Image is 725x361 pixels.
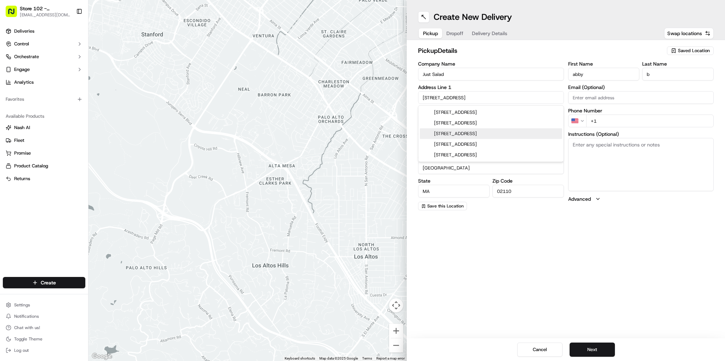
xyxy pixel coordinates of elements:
[70,120,86,126] span: Pylon
[420,118,562,128] div: [STREET_ADDRESS]
[24,68,116,75] div: Start new chat
[14,163,48,169] span: Product Catalog
[3,277,85,288] button: Create
[90,352,114,361] img: Google
[3,3,73,20] button: Store 102 - [GEOGRAPHIC_DATA] (Just Salad)[EMAIL_ADDRESS][DOMAIN_NAME]
[24,75,90,80] div: We're available if you need us!
[418,91,564,104] input: Enter address
[6,150,82,156] a: Promise
[14,336,42,342] span: Toggle Theme
[492,178,564,183] label: Zip Code
[423,30,438,37] span: Pickup
[14,325,40,331] span: Chat with us!
[389,324,403,338] button: Zoom in
[14,176,30,182] span: Returns
[3,135,85,146] button: Fleet
[6,163,82,169] a: Product Catalog
[667,30,702,37] span: Swap locations
[570,343,615,357] button: Next
[667,46,714,56] button: Saved Location
[420,107,562,118] div: [STREET_ADDRESS]
[14,54,39,60] span: Orchestrate
[418,46,663,56] h2: pickup Details
[420,150,562,160] div: [STREET_ADDRESS]
[14,348,29,353] span: Log out
[14,28,34,34] span: Deliveries
[389,338,403,352] button: Zoom out
[14,79,34,85] span: Analytics
[7,28,129,40] p: Welcome 👋
[389,298,403,312] button: Map camera controls
[418,185,490,198] input: Enter state
[90,352,114,361] a: Open this area in Google Maps (opens a new window)
[568,91,714,104] input: Enter email address
[6,176,82,182] a: Returns
[418,61,564,66] label: Company Name
[3,160,85,172] button: Product Catalog
[285,356,315,361] button: Keyboard shortcuts
[568,195,591,202] label: Advanced
[568,85,714,90] label: Email (Optional)
[3,148,85,159] button: Promise
[664,28,714,39] button: Swap locations
[568,68,640,80] input: Enter first name
[376,356,405,360] a: Report a map error
[57,100,116,113] a: 💻API Documentation
[20,12,70,18] button: [EMAIL_ADDRESS][DOMAIN_NAME]
[642,61,714,66] label: Last Name
[3,94,85,105] div: Favorites
[4,100,57,113] a: 📗Knowledge Base
[67,103,114,110] span: API Documentation
[418,178,490,183] label: State
[14,41,29,47] span: Control
[492,185,564,198] input: Enter zip code
[7,68,20,80] img: 1736555255976-a54dd68f-1ca7-489b-9aae-adbdc363a1c4
[568,195,714,202] button: Advanced
[14,124,30,131] span: Nash AI
[6,124,82,131] a: Nash AI
[6,137,82,144] a: Fleet
[7,7,21,21] img: Nash
[418,105,564,162] div: Suggestions
[427,203,464,209] span: Save this Location
[517,343,563,357] button: Cancel
[586,115,714,127] input: Enter phone number
[678,48,710,54] span: Saved Location
[3,122,85,133] button: Nash AI
[41,279,56,286] span: Create
[50,120,86,126] a: Powered byPylon
[319,356,358,360] span: Map data ©2025 Google
[568,61,640,66] label: First Name
[18,46,127,53] input: Got a question? Start typing here...
[3,26,85,37] a: Deliveries
[14,150,31,156] span: Promise
[14,313,39,319] span: Notifications
[420,139,562,150] div: [STREET_ADDRESS]
[7,104,13,109] div: 📗
[3,300,85,310] button: Settings
[3,111,85,122] div: Available Products
[14,66,30,73] span: Engage
[14,103,54,110] span: Knowledge Base
[14,137,24,144] span: Fleet
[434,11,512,23] h1: Create New Delivery
[568,132,714,137] label: Instructions (Optional)
[642,68,714,80] input: Enter last name
[568,108,714,113] label: Phone Number
[3,311,85,321] button: Notifications
[3,38,85,50] button: Control
[3,77,85,88] a: Analytics
[3,334,85,344] button: Toggle Theme
[418,68,564,80] input: Enter company name
[3,51,85,62] button: Orchestrate
[3,173,85,184] button: Returns
[362,356,372,360] a: Terms (opens in new tab)
[418,161,564,174] input: Enter country
[418,85,564,90] label: Address Line 1
[420,128,562,139] div: [STREET_ADDRESS]
[20,5,70,12] button: Store 102 - [GEOGRAPHIC_DATA] (Just Salad)
[3,323,85,333] button: Chat with us!
[14,302,30,308] span: Settings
